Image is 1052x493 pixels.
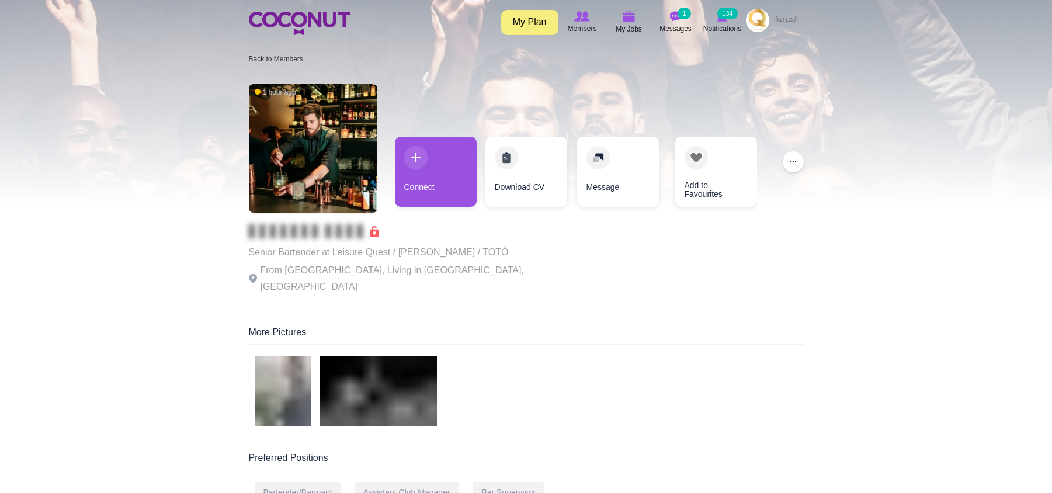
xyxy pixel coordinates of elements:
[783,151,804,172] button: ...
[249,452,804,470] div: Preferred Positions
[652,9,699,36] a: Messages Messages 1
[485,137,567,207] a: Download CV
[666,137,748,213] div: 4 / 4
[255,88,296,98] span: 1 hour ago
[703,23,741,34] span: Notifications
[670,11,682,22] img: Messages
[249,55,303,63] a: Back to Members
[559,9,606,36] a: Browse Members Members
[249,262,570,295] p: From [GEOGRAPHIC_DATA], Living in [GEOGRAPHIC_DATA], [GEOGRAPHIC_DATA]
[659,23,692,34] span: Messages
[717,8,737,19] small: 134
[699,9,746,36] a: Notifications Notifications 134
[249,12,350,35] img: Home
[675,137,757,207] a: Add to Favourites
[485,137,567,213] div: 2 / 4
[395,137,477,207] a: Connect
[623,11,636,22] img: My Jobs
[249,225,379,237] span: Connect to Unlock the Profile
[395,137,477,213] div: 1 / 4
[616,23,642,35] span: My Jobs
[249,244,570,261] p: Senior Bartender at Leisure Quest / [PERSON_NAME] / TOTÓ
[567,23,596,34] span: Members
[606,9,652,36] a: My Jobs My Jobs
[249,326,804,345] div: More Pictures
[574,11,589,22] img: Browse Members
[577,137,659,207] a: Message
[769,9,804,32] a: العربية
[717,11,727,22] img: Notifications
[678,8,690,19] small: 1
[576,137,658,213] div: 3 / 4
[501,10,558,35] a: My Plan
